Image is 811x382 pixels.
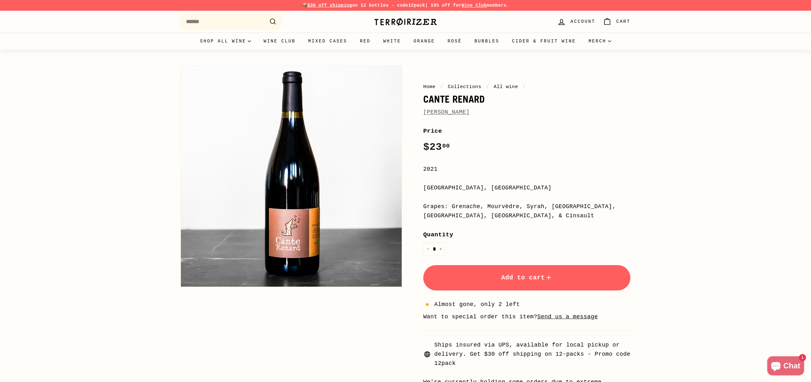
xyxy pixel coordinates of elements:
button: Reduce item quantity by one [423,243,433,256]
label: Price [423,126,630,136]
a: Bubbles [468,33,506,50]
a: Home [423,84,436,90]
summary: Shop all wine [194,33,257,50]
div: Grapes: Grenache, Mourvèdre, Syrah, [GEOGRAPHIC_DATA], [GEOGRAPHIC_DATA], [GEOGRAPHIC_DATA], & Ci... [423,202,630,220]
span: $30 off shipping [307,3,352,8]
a: All wine [494,84,518,90]
button: Add to cart [423,265,630,290]
a: Orange [407,33,441,50]
a: White [377,33,407,50]
button: Increase item quantity by one [436,243,445,256]
a: Collections [448,84,481,90]
span: Add to cart [501,274,552,281]
span: / [484,84,491,90]
div: 2021 [423,165,630,174]
a: [PERSON_NAME] [423,109,469,115]
a: Mixed Cases [302,33,354,50]
span: / [521,84,527,90]
a: Rosé [441,33,468,50]
a: Cart [599,12,634,31]
summary: Merch [582,33,617,50]
inbox-online-store-chat: Shopify online store chat [765,356,806,377]
a: Red [354,33,377,50]
span: Ships insured via UPS, available for local pickup or delivery. Get $30 off shipping on 12-packs -... [434,341,630,368]
sup: 00 [442,143,450,150]
a: Wine Club [257,33,302,50]
strong: 12pack [408,3,425,8]
a: Send us a message [537,314,598,320]
div: Primary [168,33,643,50]
span: / [438,84,445,90]
span: $23 [423,141,450,153]
li: Want to special order this item? [423,312,630,322]
a: Account [553,12,599,31]
nav: breadcrumbs [423,83,630,91]
h1: Cante Renard [423,94,630,105]
span: Account [571,18,595,25]
span: Cart [616,18,630,25]
input: quantity [423,243,445,256]
a: Cider & Fruit Wine [506,33,582,50]
p: 📦 on 12 bottles - code | 10% off for members. [181,2,630,9]
a: Wine Club [462,3,487,8]
span: Almost gone, only 2 left [434,300,520,309]
div: [GEOGRAPHIC_DATA], [GEOGRAPHIC_DATA] [423,183,630,193]
label: Quantity [423,230,630,239]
